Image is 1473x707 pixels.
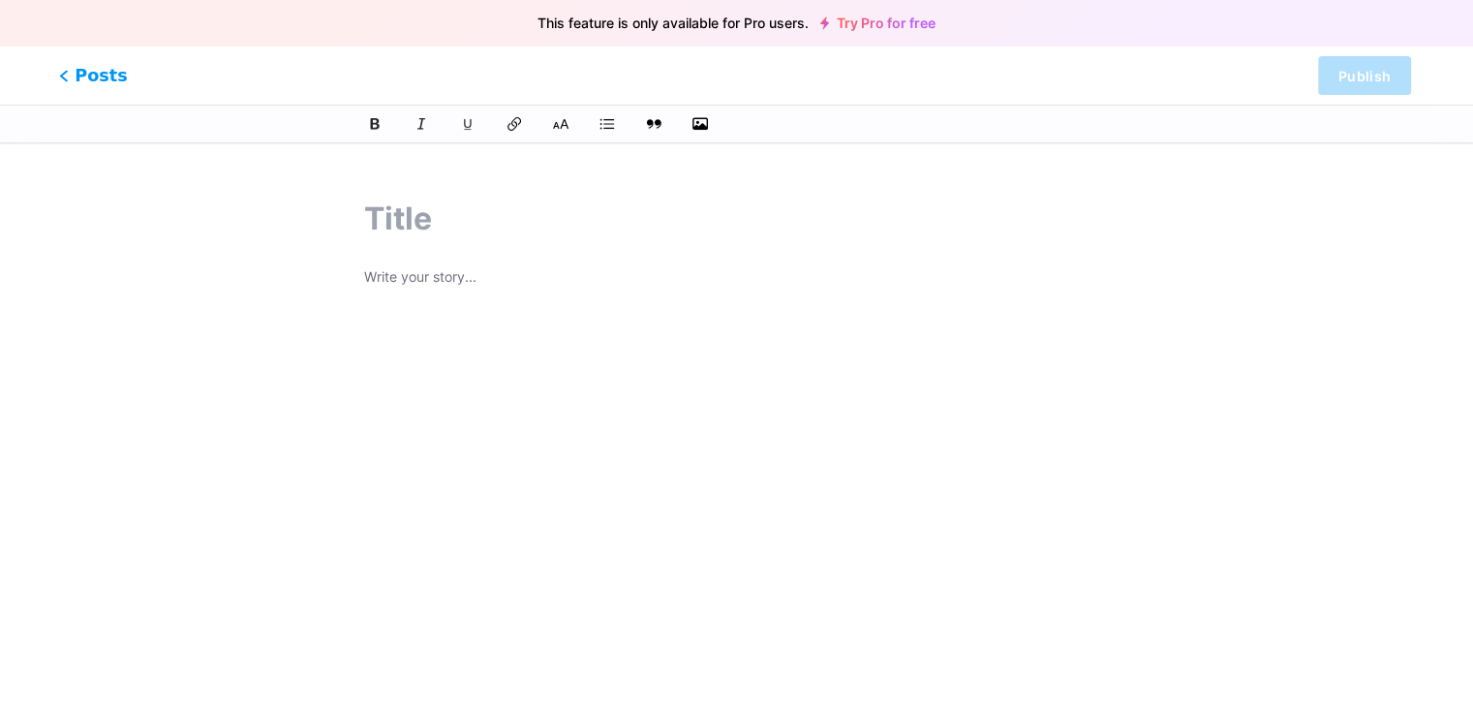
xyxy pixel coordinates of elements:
[59,63,128,88] span: Posts
[364,196,1109,242] input: Title
[1338,68,1391,84] span: Publish
[820,15,936,31] a: Try Pro for free
[537,10,809,37] span: This feature is only available for Pro users.
[1318,56,1411,95] button: Publish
